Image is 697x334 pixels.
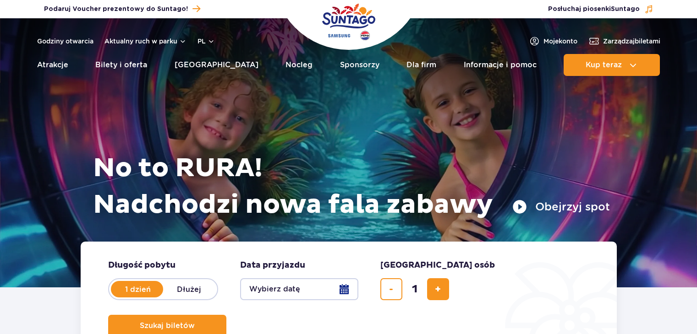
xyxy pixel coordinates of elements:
[586,61,622,69] span: Kup teraz
[112,280,164,299] label: 1 dzień
[240,278,358,300] button: Wybierz datę
[404,278,426,300] input: liczba biletów
[548,5,640,14] span: Posłuchaj piosenki
[529,36,577,47] a: Mojekonto
[95,54,147,76] a: Bilety i oferta
[104,38,187,45] button: Aktualny ruch w parku
[380,278,402,300] button: usuń bilet
[198,37,215,46] button: pl
[37,54,68,76] a: Atrakcje
[603,37,660,46] span: Zarządzaj biletami
[163,280,215,299] label: Dłużej
[140,322,195,330] span: Szukaj biletów
[108,260,176,271] span: Długość pobytu
[175,54,258,76] a: [GEOGRAPHIC_DATA]
[37,37,93,46] a: Godziny otwarcia
[543,37,577,46] span: Moje konto
[548,5,653,14] button: Posłuchaj piosenkiSuntago
[44,3,200,15] a: Podaruj Voucher prezentowy do Suntago!
[380,260,495,271] span: [GEOGRAPHIC_DATA] osób
[564,54,660,76] button: Kup teraz
[588,36,660,47] a: Zarządzajbiletami
[44,5,188,14] span: Podaruj Voucher prezentowy do Suntago!
[285,54,313,76] a: Nocleg
[611,6,640,12] span: Suntago
[464,54,537,76] a: Informacje i pomoc
[406,54,436,76] a: Dla firm
[93,150,610,223] h1: No to RURA! Nadchodzi nowa fala zabawy
[240,260,305,271] span: Data przyjazdu
[340,54,379,76] a: Sponsorzy
[512,199,610,214] button: Obejrzyj spot
[427,278,449,300] button: dodaj bilet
